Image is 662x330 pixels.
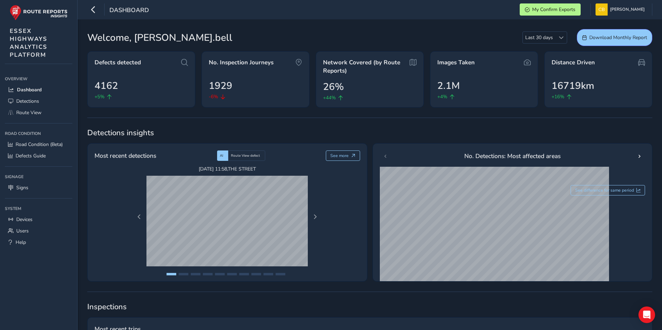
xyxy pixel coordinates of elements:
[575,187,634,193] span: See difference for same period
[239,273,249,275] button: Page 7
[95,151,156,160] span: Most recent detections
[146,166,308,172] span: [DATE] 11:58 , THE STREET
[5,150,72,162] a: Defects Guide
[227,273,237,275] button: Page 6
[589,34,647,41] span: Download Monthly Report
[16,141,63,148] span: Road Condition (Beta)
[209,93,218,100] span: -6%
[552,58,595,67] span: Distance Driven
[552,93,564,100] span: +16%
[209,79,232,93] span: 1929
[95,93,105,100] span: +5%
[5,182,72,193] a: Signs
[310,212,320,222] button: Next Page
[5,203,72,214] div: System
[167,273,176,275] button: Page 1
[217,150,228,161] div: AI
[323,58,407,75] span: Network Covered (by Route Reports)
[203,273,213,275] button: Page 4
[437,58,475,67] span: Images Taken
[638,306,655,323] div: Open Intercom Messenger
[326,150,360,161] button: See more
[532,6,575,13] span: My Confirm Exports
[330,153,349,158] span: See more
[5,139,72,150] a: Road Condition (Beta)
[596,3,647,16] button: [PERSON_NAME]
[596,3,608,16] img: diamond-layout
[191,273,200,275] button: Page 3
[10,5,68,20] img: rr logo
[16,184,28,191] span: Signs
[5,107,72,118] a: Route View
[5,172,72,182] div: Signage
[109,6,149,16] span: Dashboard
[610,3,645,16] span: [PERSON_NAME]
[5,225,72,237] a: Users
[16,239,26,246] span: Help
[464,152,561,161] span: No. Detections: Most affected areas
[209,58,274,67] span: No. Inspection Journeys
[523,32,555,43] span: Last 30 days
[95,79,118,93] span: 4162
[215,273,225,275] button: Page 5
[5,84,72,95] a: Dashboard
[16,109,42,116] span: Route View
[323,80,344,94] span: 26%
[179,273,188,275] button: Page 2
[228,150,265,161] div: Route View defect
[5,214,72,225] a: Devices
[263,273,273,275] button: Page 9
[87,302,652,312] span: Inspections
[220,153,223,158] span: AI
[577,29,652,46] button: Download Monthly Report
[323,94,336,101] span: +44%
[5,237,72,248] a: Help
[5,128,72,139] div: Road Condition
[10,27,47,59] span: ESSEX HIGHWAYS ANALYTICS PLATFORM
[16,98,39,104] span: Detections
[520,3,581,16] button: My Confirm Exports
[87,30,232,45] span: Welcome, [PERSON_NAME].bell
[251,273,261,275] button: Page 8
[87,128,652,138] span: Detections insights
[17,86,42,93] span: Dashboard
[16,153,46,159] span: Defects Guide
[231,153,260,158] span: Route View defect
[5,74,72,84] div: Overview
[16,216,33,223] span: Devices
[276,273,285,275] button: Page 10
[437,79,460,93] span: 2.1M
[95,58,141,67] span: Defects detected
[552,79,594,93] span: 16719km
[16,228,29,234] span: Users
[134,212,144,222] button: Previous Page
[571,185,645,195] button: See difference for same period
[437,93,447,100] span: +4%
[5,95,72,107] a: Detections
